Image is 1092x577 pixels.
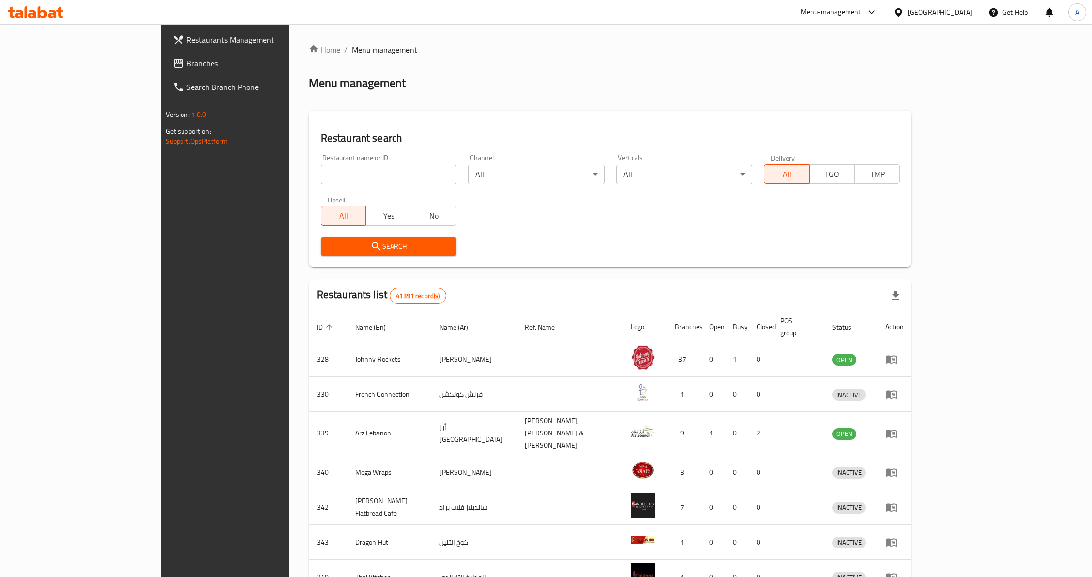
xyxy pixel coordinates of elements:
button: Yes [365,206,411,226]
th: Branches [667,312,701,342]
td: 1 [667,377,701,412]
td: 0 [725,490,749,525]
th: Open [701,312,725,342]
span: Get support on: [166,125,211,138]
span: All [768,167,806,181]
img: Arz Lebanon [631,419,655,444]
span: Branches [186,58,335,69]
td: 2 [749,412,772,455]
td: [PERSON_NAME] Flatbread Cafe [347,490,432,525]
td: 0 [701,490,725,525]
a: Branches [165,52,343,75]
li: / [344,44,348,56]
td: 1 [725,342,749,377]
span: Name (Ar) [439,321,481,333]
h2: Menu management [309,75,406,91]
td: French Connection [347,377,432,412]
td: 0 [725,412,749,455]
label: Upsell [328,196,346,203]
img: Sandella's Flatbread Cafe [631,493,655,518]
span: Menu management [352,44,417,56]
span: Yes [370,209,407,223]
td: 7 [667,490,701,525]
div: Menu [885,536,904,548]
span: All [325,209,363,223]
td: Mega Wraps [347,455,432,490]
div: Menu-management [801,6,861,18]
td: Johnny Rockets [347,342,432,377]
td: 0 [749,525,772,560]
div: INACTIVE [832,389,866,401]
div: All [468,165,604,184]
a: Search Branch Phone [165,75,343,99]
td: [PERSON_NAME] [431,455,517,490]
span: INACTIVE [832,502,866,513]
div: All [616,165,752,184]
button: Search [321,237,456,256]
td: 0 [749,490,772,525]
td: 0 [749,377,772,412]
div: [GEOGRAPHIC_DATA] [908,7,972,18]
td: 0 [701,455,725,490]
div: Menu [885,353,904,365]
span: Name (En) [355,321,398,333]
span: POS group [780,315,813,339]
input: Search for restaurant name or ID.. [321,165,456,184]
span: Status [832,321,864,333]
span: TGO [814,167,851,181]
span: Search Branch Phone [186,81,335,93]
button: No [411,206,456,226]
span: Restaurants Management [186,34,335,46]
div: Menu [885,428,904,439]
td: 0 [725,455,749,490]
h2: Restaurants list [317,288,447,304]
td: 1 [667,525,701,560]
img: Dragon Hut [631,528,655,552]
div: Menu [885,388,904,400]
div: OPEN [832,354,856,366]
div: Menu [885,501,904,513]
span: INACTIVE [832,467,866,478]
span: A [1075,7,1079,18]
a: Restaurants Management [165,28,343,52]
div: INACTIVE [832,502,866,514]
h2: Restaurant search [321,131,900,145]
td: 0 [701,525,725,560]
button: TGO [809,164,855,184]
img: Mega Wraps [631,458,655,483]
td: [PERSON_NAME],[PERSON_NAME] & [PERSON_NAME] [517,412,623,455]
td: 1 [701,412,725,455]
div: INACTIVE [832,467,866,479]
th: Action [878,312,911,342]
span: ID [317,321,335,333]
span: OPEN [832,428,856,439]
button: TMP [854,164,900,184]
td: 3 [667,455,701,490]
label: Delivery [771,154,795,161]
td: Dragon Hut [347,525,432,560]
td: [PERSON_NAME] [431,342,517,377]
span: Version: [166,108,190,121]
span: Search [329,240,449,253]
td: 9 [667,412,701,455]
td: Arz Lebanon [347,412,432,455]
a: Support.OpsPlatform [166,135,228,147]
td: أرز [GEOGRAPHIC_DATA] [431,412,517,455]
th: Logo [623,312,667,342]
td: 0 [749,455,772,490]
td: كوخ التنين [431,525,517,560]
nav: breadcrumb [309,44,912,56]
div: INACTIVE [832,537,866,548]
span: TMP [859,167,896,181]
span: INACTIVE [832,537,866,548]
td: 0 [701,342,725,377]
span: No [415,209,453,223]
img: French Connection [631,380,655,404]
td: فرنش كونكشن [431,377,517,412]
span: 1.0.0 [191,108,207,121]
td: 0 [701,377,725,412]
td: 0 [749,342,772,377]
span: Ref. Name [525,321,568,333]
button: All [321,206,366,226]
div: Menu [885,466,904,478]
